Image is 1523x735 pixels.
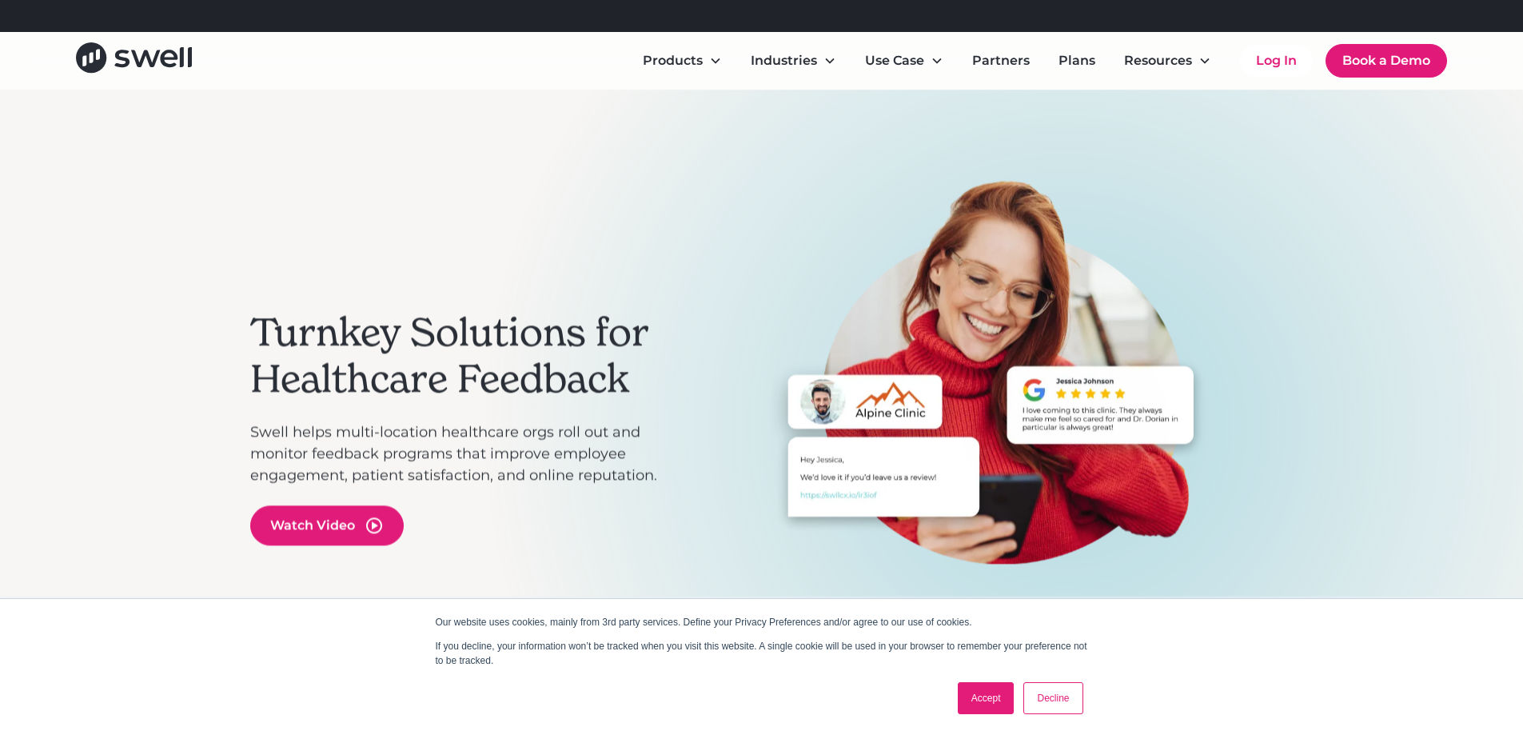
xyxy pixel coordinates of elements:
a: Decline [1023,682,1082,714]
div: Resources [1124,51,1192,70]
div: Industries [751,51,817,70]
a: Book a Demo [1326,44,1447,78]
p: Swell helps multi-location healthcare orgs roll out and monitor feedback programs that improve em... [250,421,682,486]
a: Log In [1240,45,1313,77]
div: Watch Video [270,516,355,535]
div: Use Case [865,51,924,70]
a: Accept [958,682,1015,714]
div: Resources [1111,45,1224,77]
div: Industries [738,45,849,77]
p: Our website uses cookies, mainly from 3rd party services. Define your Privacy Preferences and/or ... [436,615,1088,629]
div: Products [630,45,735,77]
div: Use Case [852,45,956,77]
a: open lightbox [250,505,404,545]
p: If you decline, your information won’t be tracked when you visit this website. A single cookie wi... [436,639,1088,668]
a: home [76,42,192,78]
div: Products [643,51,703,70]
a: Plans [1046,45,1108,77]
div: carousel [698,180,1274,675]
h2: Turnkey Solutions for Healthcare Feedback [250,310,682,402]
a: Partners [959,45,1043,77]
div: 1 of 3 [698,180,1274,624]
